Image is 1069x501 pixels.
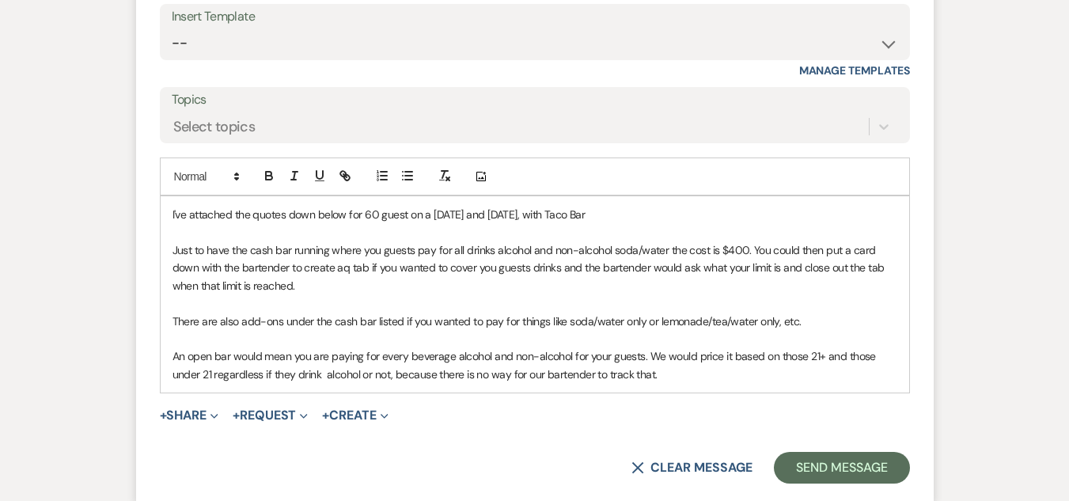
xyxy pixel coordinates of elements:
a: Manage Templates [799,63,910,78]
button: Clear message [631,461,752,474]
span: + [160,409,167,422]
p: I've attached the quotes down below for 60 guest on a [DATE] and [DATE], with Taco Bar [172,206,897,223]
span: + [322,409,329,422]
span: + [233,409,240,422]
button: Request [233,409,308,422]
button: Share [160,409,219,422]
p: An open bar would mean you are paying for every beverage alcohol and non-alcohol for your guests.... [172,347,897,383]
div: Insert Template [172,6,898,28]
p: There are also add-ons under the cash bar listed if you wanted to pay for things like soda/water ... [172,313,897,330]
button: Send Message [774,452,909,484]
label: Topics [172,89,898,112]
div: Select topics [173,116,256,138]
button: Create [322,409,388,422]
p: Just to have the cash bar running where you guests pay for all drinks alcohol and non-alcohol sod... [172,241,897,294]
